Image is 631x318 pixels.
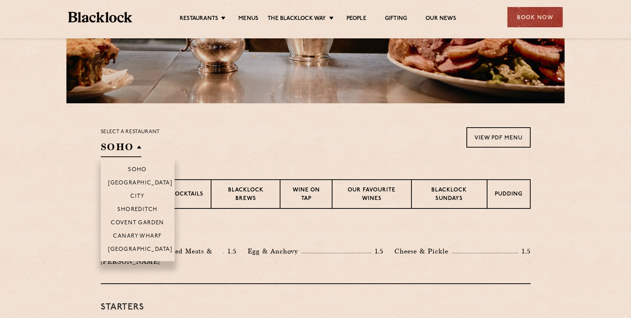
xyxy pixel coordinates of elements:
[371,246,384,256] p: 1.5
[170,190,203,200] p: Cocktails
[101,127,160,137] p: Select a restaurant
[346,15,366,23] a: People
[425,15,456,23] a: Our News
[288,186,324,204] p: Wine on Tap
[507,7,563,27] div: Book Now
[419,186,479,204] p: Blacklock Sundays
[101,303,531,312] h3: Starters
[340,186,404,204] p: Our favourite wines
[495,190,523,200] p: Pudding
[111,220,164,227] p: Covent Garden
[238,15,258,23] a: Menus
[466,127,531,148] a: View PDF Menu
[248,246,301,256] p: Egg & Anchovy
[68,12,132,23] img: BL_Textured_Logo-footer-cropped.svg
[113,233,162,241] p: Canary Wharf
[117,207,158,214] p: Shoreditch
[108,180,173,187] p: [GEOGRAPHIC_DATA]
[394,246,452,256] p: Cheese & Pickle
[108,246,173,254] p: [GEOGRAPHIC_DATA]
[224,246,237,256] p: 1.5
[385,15,407,23] a: Gifting
[219,186,273,204] p: Blacklock Brews
[101,141,141,157] h2: SOHO
[518,246,531,256] p: 1.5
[130,193,145,201] p: City
[268,15,326,23] a: The Blacklock Way
[180,15,218,23] a: Restaurants
[101,227,531,237] h3: Pre Chop Bites
[128,167,147,174] p: Soho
